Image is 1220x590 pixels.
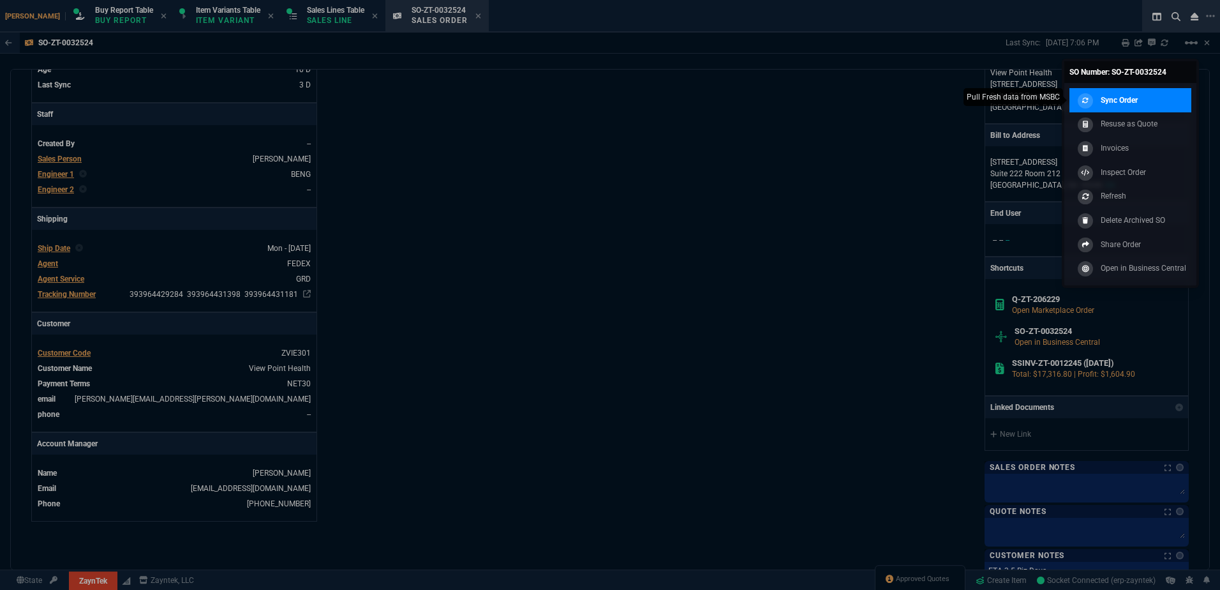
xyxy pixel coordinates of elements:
a: SO Number: SO-ZT-0032524 [1064,61,1196,83]
p: Refresh [1101,190,1126,202]
p: Resuse as Quote [1101,118,1157,130]
p: Invoices [1101,142,1129,154]
p: Delete Archived SO [1101,215,1165,226]
p: Inspect Order [1101,167,1146,178]
p: Open in Business Central [1101,262,1186,274]
p: Sync Order [1101,95,1138,106]
p: Share Order [1101,239,1141,250]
